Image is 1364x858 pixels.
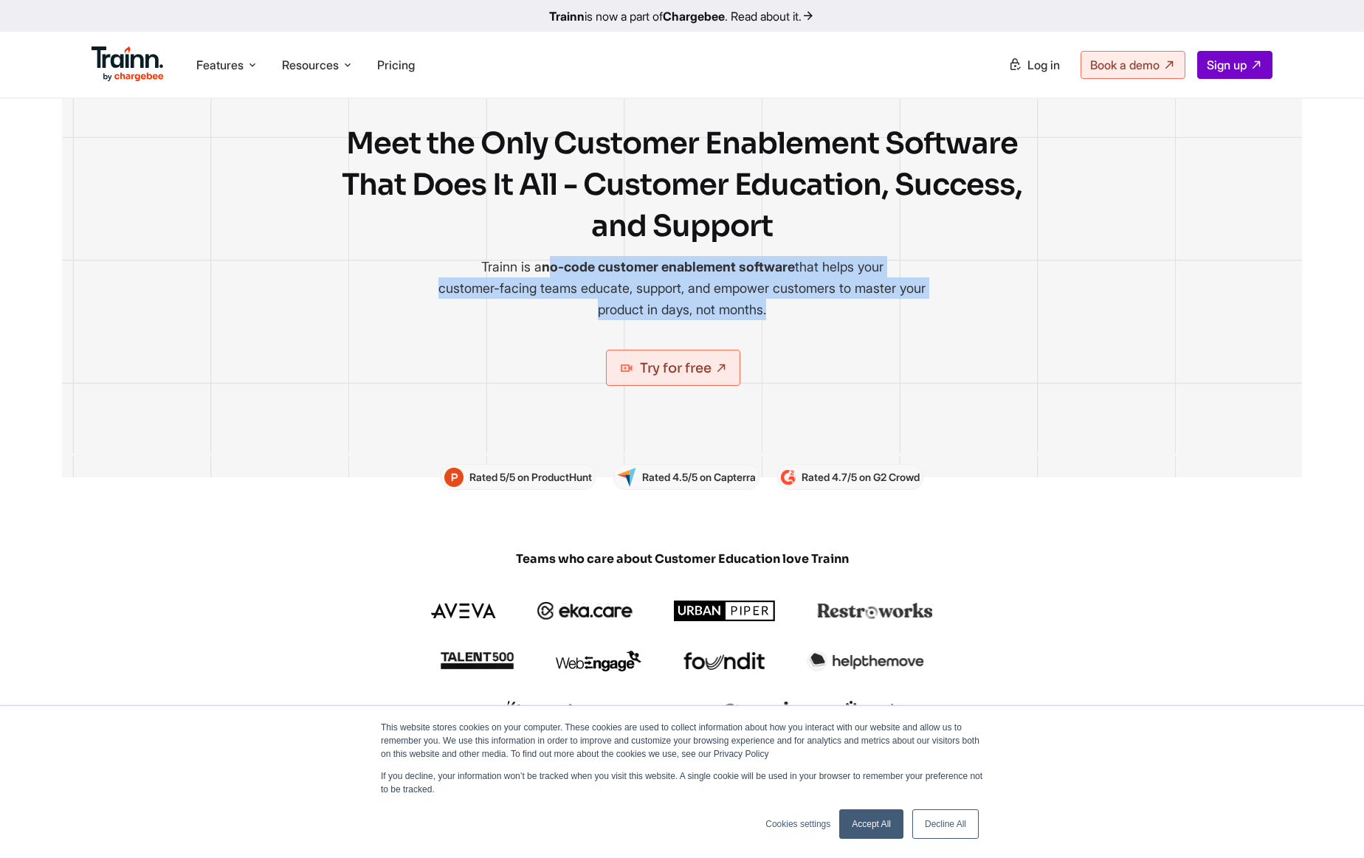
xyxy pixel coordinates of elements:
p: This website stores cookies on your computer. These cookies are used to collect information about... [381,721,983,761]
b: Trainn [549,9,585,24]
a: Sign up [1197,51,1272,79]
a: Book a demo [1081,51,1185,79]
img: foundit logo [683,652,765,670]
b: Chargebee [663,9,725,24]
img: aveva logo [431,603,496,618]
img: survio logo [722,702,801,721]
img: Content creation | customer enablement software [444,468,464,487]
h1: Meet the Only Customer Enablement Software That Does It All - Customer Education, Success, and Su... [320,123,1044,247]
a: Try for free [606,350,740,386]
span: Sign up [1207,58,1247,72]
img: keka logo [463,701,522,722]
img: finaloffer logo [563,704,681,719]
img: talent500 logo [440,651,514,670]
span: Features [196,57,244,73]
p: Trainn is a that helps your customer-facing teams educate, support, and empower customers to mast... [435,256,929,320]
p: If you decline, your information won’t be tracked when you visit this website. A single cookie wi... [381,769,983,796]
b: no-code customer enablement software [542,259,795,274]
img: Content creation | customer enablement software [781,470,796,485]
img: webengage logo [556,651,641,671]
span: Teams who care about Customer Education love Trainn [328,551,1036,567]
span: Log in [1027,58,1060,72]
img: pando logo [842,701,901,722]
a: Pricing [377,58,415,72]
a: Cookies settings [765,817,830,831]
p: Rated 4.7/5 on G2 Crowd [802,466,920,488]
a: Decline All [912,809,979,839]
span: Resources [282,57,339,73]
a: Log in [999,52,1069,78]
img: urbanpiper logo [674,601,776,621]
img: Content creation | customer enablement software [617,468,636,487]
span: Book a demo [1090,58,1160,72]
p: Rated 4.5/5 on Capterra [642,466,756,488]
img: ekacare logo [537,602,633,620]
p: Rated 5/5 on ProductHunt [469,466,592,488]
img: restroworks logo [817,603,933,619]
img: Trainn Logo [92,46,164,82]
img: helpthemove logo [807,651,924,671]
a: Accept All [839,809,903,839]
